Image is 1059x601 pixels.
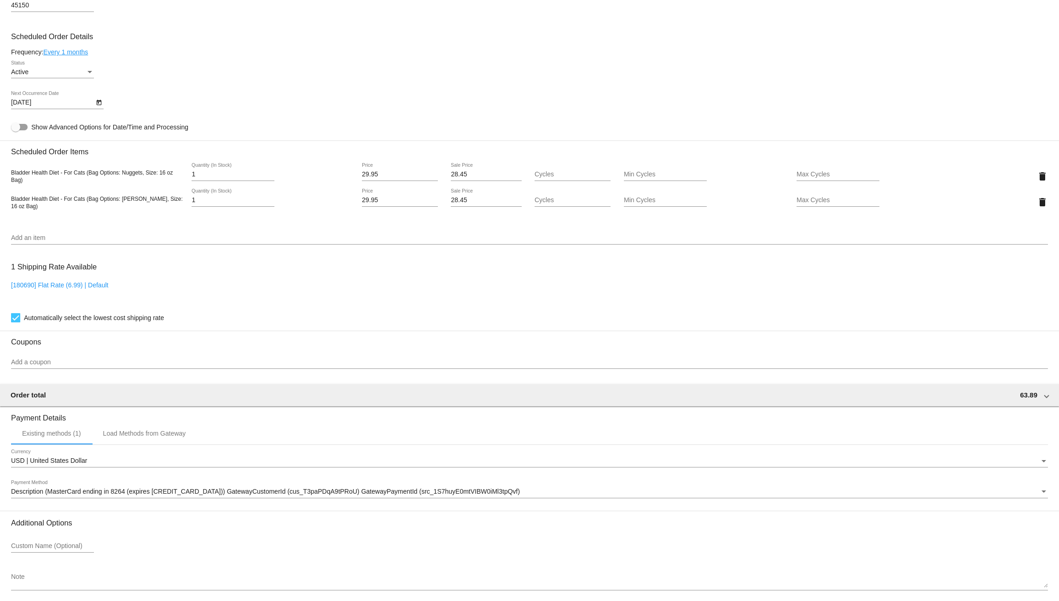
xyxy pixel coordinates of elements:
[11,457,1048,465] mat-select: Currency
[22,430,81,437] div: Existing methods (1)
[451,197,521,204] input: Sale Price
[797,171,879,178] input: Max Cycles
[624,197,707,204] input: Min Cycles
[103,430,186,437] div: Load Methods from Gateway
[11,99,94,106] input: Next Occurrence Date
[24,312,164,323] span: Automatically select the lowest cost shipping rate
[797,197,879,204] input: Max Cycles
[94,97,104,107] button: Open calendar
[624,171,707,178] input: Min Cycles
[1020,391,1037,399] span: 63.89
[1037,197,1048,208] mat-icon: delete
[11,69,94,76] mat-select: Status
[11,457,87,464] span: USD | United States Dollar
[535,197,611,204] input: Cycles
[11,519,1048,527] h3: Additional Options
[11,169,173,183] span: Bladder Health Diet - For Cats (Bag Options: Nuggets, Size: 16 oz Bag)
[192,197,274,204] input: Quantity (In Stock)
[11,488,520,495] span: Description (MasterCard ending in 8264 (expires [CREDIT_CARD_DATA])) GatewayCustomerId (cus_T3paP...
[1037,171,1048,182] mat-icon: delete
[11,391,46,399] span: Order total
[11,48,1048,56] div: Frequency:
[11,407,1048,422] h3: Payment Details
[192,171,274,178] input: Quantity (In Stock)
[11,234,1048,242] input: Add an item
[11,68,29,76] span: Active
[451,171,521,178] input: Sale Price
[11,257,97,277] h3: 1 Shipping Rate Available
[11,32,1048,41] h3: Scheduled Order Details
[11,488,1048,496] mat-select: Payment Method
[11,196,183,210] span: Bladder Health Diet - For Cats (Bag Options: [PERSON_NAME], Size: 16 oz Bag)
[11,140,1048,156] h3: Scheduled Order Items
[362,197,438,204] input: Price
[43,48,88,56] a: Every 1 months
[11,543,94,550] input: Custom Name (Optional)
[535,171,611,178] input: Cycles
[11,331,1048,346] h3: Coupons
[11,359,1048,366] input: Add a coupon
[11,281,108,289] a: [180690] Flat Rate (6.99) | Default
[362,171,438,178] input: Price
[31,123,188,132] span: Show Advanced Options for Date/Time and Processing
[11,2,94,9] input: Shipping Postcode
